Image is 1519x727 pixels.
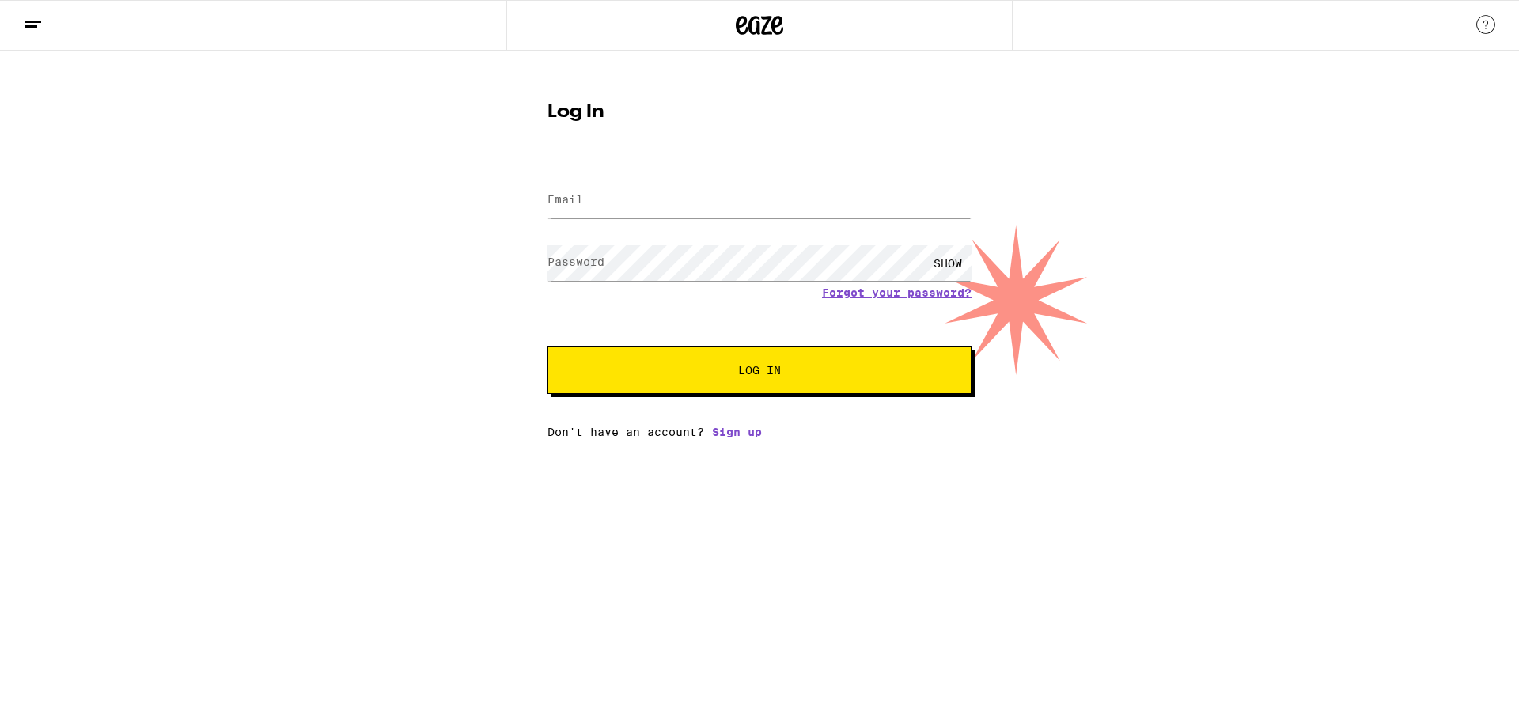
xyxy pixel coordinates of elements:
[547,193,583,206] label: Email
[924,245,972,281] div: SHOW
[547,183,972,218] input: Email
[712,426,762,438] a: Sign up
[547,256,604,268] label: Password
[547,346,972,394] button: Log In
[822,286,972,299] a: Forgot your password?
[547,103,972,122] h1: Log In
[738,365,781,376] span: Log In
[547,426,972,438] div: Don't have an account?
